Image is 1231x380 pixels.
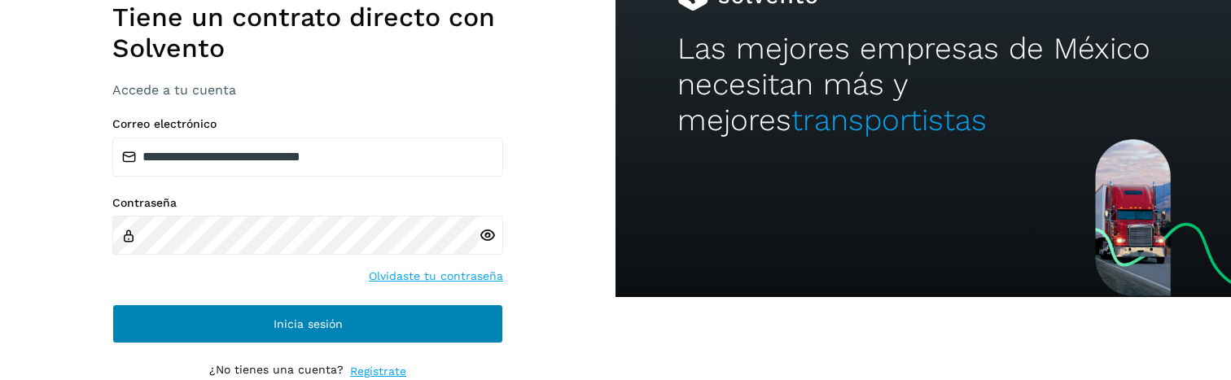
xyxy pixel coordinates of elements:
span: transportistas [791,103,987,138]
p: ¿No tienes una cuenta? [209,363,344,380]
label: Contraseña [112,196,503,210]
label: Correo electrónico [112,117,503,131]
a: Olvidaste tu contraseña [369,268,503,285]
span: Inicia sesión [274,318,343,330]
a: Regístrate [350,363,406,380]
button: Inicia sesión [112,304,503,343]
h3: Accede a tu cuenta [112,82,503,98]
h1: Tiene un contrato directo con Solvento [112,2,503,64]
h2: Las mejores empresas de México necesitan más y mejores [677,31,1170,139]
